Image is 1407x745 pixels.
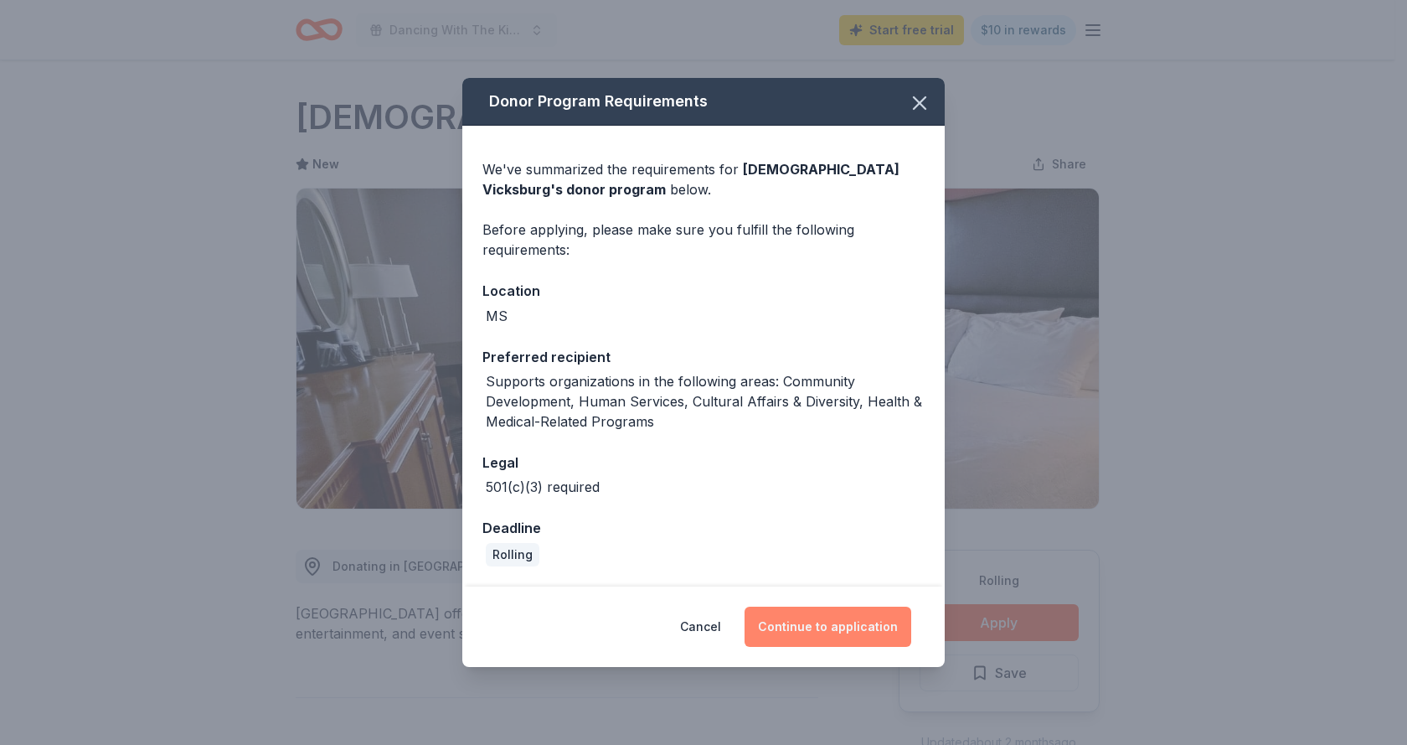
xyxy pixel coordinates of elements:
div: Preferred recipient [482,346,925,368]
div: Location [482,280,925,302]
div: Legal [482,452,925,473]
div: MS [486,306,508,326]
div: Before applying, please make sure you fulfill the following requirements: [482,220,925,260]
div: Donor Program Requirements [462,78,945,126]
button: Cancel [680,607,721,647]
div: 501(c)(3) required [486,477,600,497]
button: Continue to application [745,607,911,647]
div: Rolling [486,543,539,567]
div: Deadline [482,517,925,539]
div: Supports organizations in the following areas: Community Development, Human Services, Cultural Af... [486,371,925,432]
div: We've summarized the requirements for below. [482,159,925,199]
